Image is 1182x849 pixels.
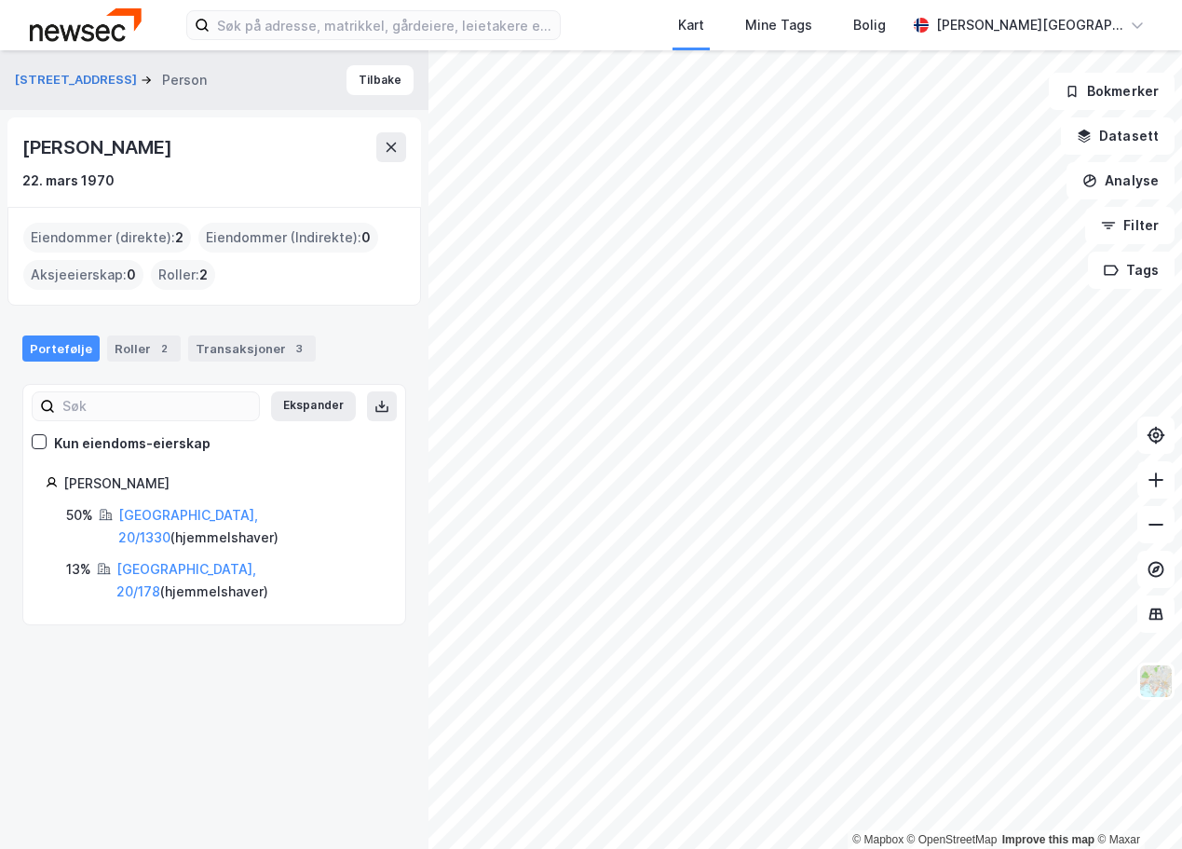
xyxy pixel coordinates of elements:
[127,264,136,286] span: 0
[175,226,183,249] span: 2
[1061,117,1175,155] button: Datasett
[66,558,91,581] div: 13%
[745,14,812,36] div: Mine Tags
[907,833,998,846] a: OpenStreetMap
[118,507,258,545] a: [GEOGRAPHIC_DATA], 20/1330
[852,833,903,846] a: Mapbox
[116,561,256,599] a: [GEOGRAPHIC_DATA], 20/178
[63,472,383,495] div: [PERSON_NAME]
[22,335,100,362] div: Portefølje
[15,71,141,89] button: [STREET_ADDRESS]
[107,335,181,362] div: Roller
[23,223,191,253] div: Eiendommer (direkte) :
[678,14,704,36] div: Kart
[151,260,215,290] div: Roller :
[1138,664,1174,699] img: Z
[155,339,173,358] div: 2
[1002,833,1094,846] a: Improve this map
[1089,760,1182,849] div: Kontrollprogram for chat
[1049,73,1175,110] button: Bokmerker
[1089,760,1182,849] iframe: Chat Widget
[23,260,143,290] div: Aksjeeierskap :
[361,226,371,249] span: 0
[1088,252,1175,289] button: Tags
[116,558,383,603] div: ( hjemmelshaver )
[1085,207,1175,244] button: Filter
[198,223,378,253] div: Eiendommer (Indirekte) :
[1067,162,1175,199] button: Analyse
[271,391,356,421] button: Ekspander
[853,14,886,36] div: Bolig
[210,11,560,39] input: Søk på adresse, matrikkel, gårdeiere, leietakere eller personer
[162,69,207,91] div: Person
[55,392,259,420] input: Søk
[54,432,211,455] div: Kun eiendoms-eierskap
[30,8,142,41] img: newsec-logo.f6e21ccffca1b3a03d2d.png
[346,65,414,95] button: Tilbake
[22,170,115,192] div: 22. mars 1970
[936,14,1122,36] div: [PERSON_NAME][GEOGRAPHIC_DATA]
[188,335,316,362] div: Transaksjoner
[199,264,208,286] span: 2
[66,504,93,527] div: 50%
[22,132,175,162] div: [PERSON_NAME]
[290,339,308,358] div: 3
[118,504,383,549] div: ( hjemmelshaver )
